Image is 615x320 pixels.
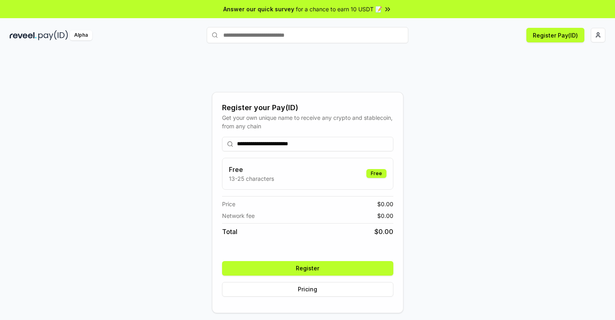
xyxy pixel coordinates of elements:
[222,261,393,276] button: Register
[229,174,274,183] p: 13-25 characters
[377,211,393,220] span: $ 0.00
[222,211,255,220] span: Network fee
[10,30,37,40] img: reveel_dark
[222,102,393,113] div: Register your Pay(ID)
[70,30,92,40] div: Alpha
[374,227,393,236] span: $ 0.00
[223,5,294,13] span: Answer our quick survey
[229,165,274,174] h3: Free
[526,28,584,42] button: Register Pay(ID)
[222,227,237,236] span: Total
[296,5,382,13] span: for a chance to earn 10 USDT 📝
[38,30,68,40] img: pay_id
[222,113,393,130] div: Get your own unique name to receive any crypto and stablecoin, from any chain
[222,200,235,208] span: Price
[366,169,386,178] div: Free
[377,200,393,208] span: $ 0.00
[222,282,393,297] button: Pricing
